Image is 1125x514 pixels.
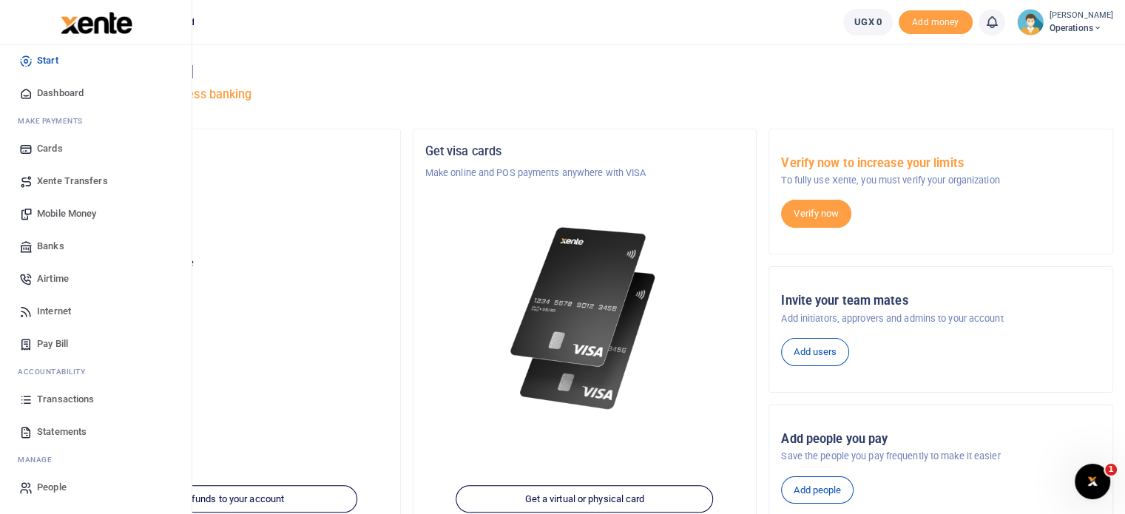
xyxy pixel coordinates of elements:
[37,392,94,407] span: Transactions
[899,10,973,35] span: Add money
[837,9,899,35] li: Wallet ballance
[37,337,68,351] span: Pay Bill
[37,53,58,68] span: Start
[854,15,882,30] span: UGX 0
[12,328,180,360] a: Pay Bill
[37,206,96,221] span: Mobile Money
[12,230,180,263] a: Banks
[1050,21,1113,35] span: Operations
[425,144,745,159] h5: Get visa cards
[69,256,388,271] p: Your current account balance
[12,132,180,165] a: Cards
[12,44,180,77] a: Start
[12,471,180,504] a: People
[456,485,714,513] a: Get a virtual or physical card
[69,144,388,159] h5: Organization
[69,166,388,180] p: Saviour Microfinance Ltd
[1075,464,1110,499] iframe: Intercom live chat
[899,10,973,35] li: Toup your wallet
[12,360,180,383] li: Ac
[843,9,893,35] a: UGX 0
[505,216,665,422] img: xente-_physical_cards.png
[781,476,854,504] a: Add people
[12,448,180,471] li: M
[37,304,71,319] span: Internet
[12,197,180,230] a: Mobile Money
[37,174,108,189] span: Xente Transfers
[781,173,1101,188] p: To fully use Xente, you must verify your organization
[781,432,1101,447] h5: Add people you pay
[781,338,849,366] a: Add users
[25,454,53,465] span: anage
[12,383,180,416] a: Transactions
[69,274,388,289] h5: UGX 0
[56,64,1113,80] h4: Hello [PERSON_NAME]
[781,156,1101,171] h5: Verify now to increase your limits
[781,294,1101,308] h5: Invite your team mates
[59,16,132,27] a: logo-small logo-large logo-large
[1050,10,1113,22] small: [PERSON_NAME]
[69,201,388,216] h5: Account
[37,86,84,101] span: Dashboard
[1017,9,1044,35] img: profile-user
[425,166,745,180] p: Make online and POS payments anywhere with VISA
[899,16,973,27] a: Add money
[37,271,69,286] span: Airtime
[12,77,180,109] a: Dashboard
[29,366,85,377] span: countability
[781,449,1101,464] p: Save the people you pay frequently to make it easier
[69,223,388,238] p: Operations
[1017,9,1113,35] a: profile-user [PERSON_NAME] Operations
[12,109,180,132] li: M
[781,311,1101,326] p: Add initiators, approvers and admins to your account
[781,200,851,228] a: Verify now
[12,295,180,328] a: Internet
[12,416,180,448] a: Statements
[12,263,180,295] a: Airtime
[56,87,1113,102] h5: Welcome to better business banking
[37,141,63,156] span: Cards
[37,239,64,254] span: Banks
[37,425,87,439] span: Statements
[37,480,67,495] span: People
[12,165,180,197] a: Xente Transfers
[61,12,132,34] img: logo-large
[25,115,83,126] span: ake Payments
[1105,464,1117,476] span: 1
[100,485,357,513] a: Add funds to your account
